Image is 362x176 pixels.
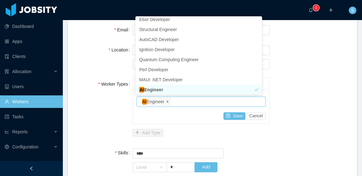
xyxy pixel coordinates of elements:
li: Quantum Computing Engineer [135,55,262,65]
label: Worker Types [98,82,132,87]
i: icon: plus [329,8,333,12]
a: icon: profileTasks [5,110,58,123]
em: AI [139,87,144,93]
div: Engineer [142,98,164,105]
i: icon: bell [309,8,313,12]
span: Allocation [12,69,31,74]
div: Level [136,164,156,170]
label: Skills [115,150,133,155]
i: icon: check [255,78,258,82]
a: icon: appstoreApps [5,35,58,48]
a: icon: pie-chartDashboard [5,20,58,33]
label: Email [114,27,132,32]
i: icon: close [166,100,169,104]
span: S [351,7,354,14]
li: Perl Developer [135,65,262,75]
button: icon: plusAdd Type [133,129,163,136]
li: AI Engineer [135,85,262,95]
li: AI Engineer [139,98,171,105]
button: icon: saveSave [223,112,245,120]
span: Reports [12,129,28,134]
a: icon: auditClients [5,50,58,63]
i: icon: check [255,28,258,31]
em: AI [142,99,147,104]
i: icon: line-chart [5,130,9,134]
i: icon: down [159,165,163,170]
label: Location [108,47,132,52]
i: icon: check [255,68,258,72]
li: Ignition Developer [135,45,262,55]
span: Configuration [12,144,38,149]
i: icon: check [255,88,258,92]
i: icon: setting [5,145,9,149]
input: Email [133,25,270,35]
sup: 0 [313,5,319,11]
button: Cancel [247,112,266,120]
li: AutoCAD Developer [135,35,262,45]
li: Structural Engineer [135,24,262,35]
button: Add [195,162,217,172]
i: icon: check [255,38,258,41]
li: Elixir Developer [135,14,262,24]
a: icon: userWorkers [5,95,58,108]
a: icon: robotUsers [5,80,58,93]
i: icon: check [255,48,258,51]
i: icon: check [255,58,258,61]
i: icon: solution [5,69,9,74]
li: MAUI .NET Developer [135,75,262,85]
i: icon: check [255,18,258,21]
